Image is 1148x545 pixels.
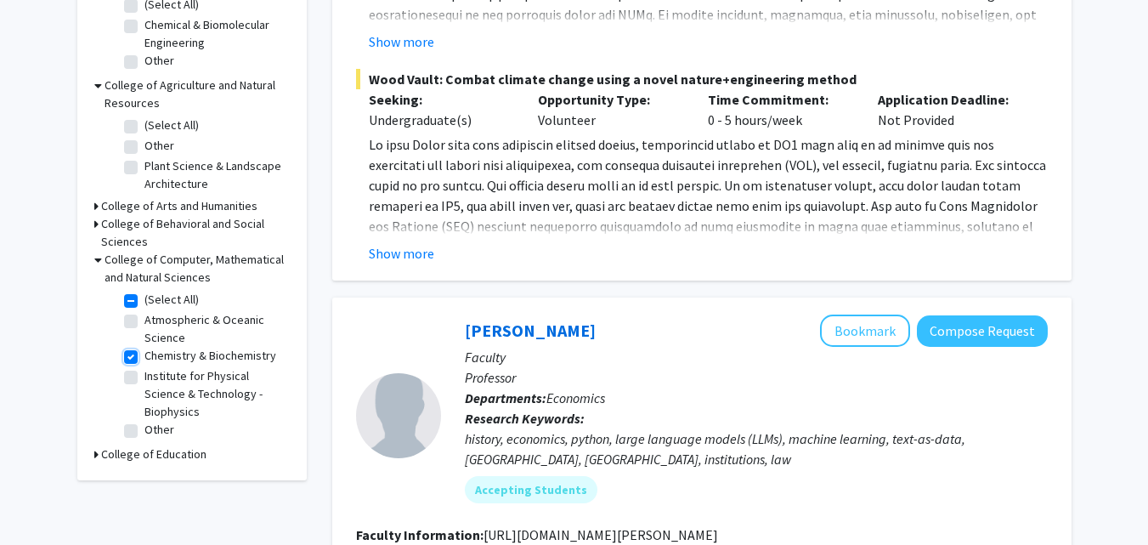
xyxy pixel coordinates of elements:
[144,421,174,439] label: Other
[369,110,513,130] div: Undergraduate(s)
[13,468,72,532] iframe: Chat
[865,89,1035,130] div: Not Provided
[369,89,513,110] p: Seeking:
[144,16,286,52] label: Chemical & Biomolecular Engineering
[144,311,286,347] label: Atmospheric & Oceanic Science
[101,215,290,251] h3: College of Behavioral and Social Sciences
[820,315,910,347] button: Add Peter Murrell to Bookmarks
[538,89,682,110] p: Opportunity Type:
[101,446,206,463] h3: College of Education
[144,137,174,155] label: Other
[369,134,1048,502] p: Lo ipsu Dolor sita cons adipiscin elitsed doeius, temporincid utlabo et DO1 magn aliq en ad minim...
[878,89,1022,110] p: Application Deadline:
[695,89,865,130] div: 0 - 5 hours/week
[144,291,199,309] label: (Select All)
[465,410,585,427] b: Research Keywords:
[144,116,199,134] label: (Select All)
[105,77,290,112] h3: College of Agriculture and Natural Resources
[465,389,546,406] b: Departments:
[369,243,434,264] button: Show more
[708,89,852,110] p: Time Commitment:
[101,197,257,215] h3: College of Arts and Humanities
[369,31,434,52] button: Show more
[465,347,1048,367] p: Faculty
[917,315,1048,347] button: Compose Request to Peter Murrell
[356,69,1048,89] span: Wood Vault: Combat climate change using a novel nature+engineering method
[105,251,290,287] h3: College of Computer, Mathematical and Natural Sciences
[144,52,174,70] label: Other
[465,476,597,503] mat-chip: Accepting Students
[356,526,484,543] b: Faculty Information:
[465,429,1048,469] div: history, economics, python, large language models (LLMs), machine learning, text-as-data, [GEOGRA...
[546,389,605,406] span: Economics
[144,347,276,365] label: Chemistry & Biochemistry
[144,157,286,193] label: Plant Science & Landscape Architecture
[465,367,1048,388] p: Professor
[525,89,695,130] div: Volunteer
[484,526,718,543] fg-read-more: [URL][DOMAIN_NAME][PERSON_NAME]
[144,367,286,421] label: Institute for Physical Science & Technology - Biophysics
[465,320,596,341] a: [PERSON_NAME]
